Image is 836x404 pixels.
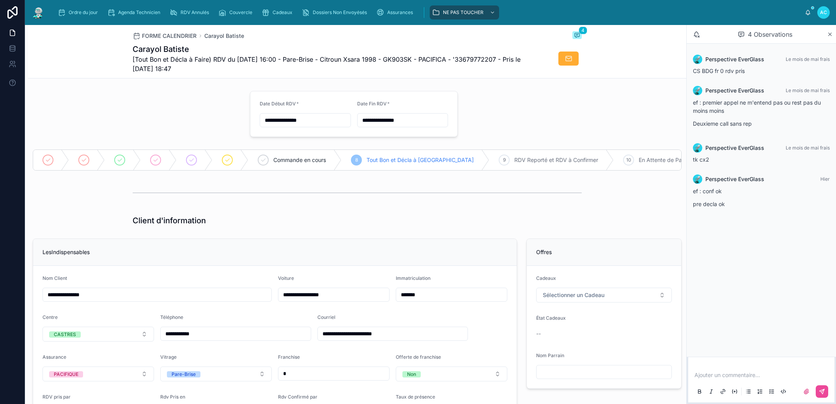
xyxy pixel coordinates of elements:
[278,394,317,400] span: Rdv Confirmé par
[160,314,183,320] span: Téléphone
[443,9,484,16] span: NE PAS TOUCHER
[160,354,177,360] span: Vitrage
[133,55,523,73] span: [Tout Bon et Décla à Faire) RDV du [DATE] 16:00 - Pare-Brise - Citroun Xsara 1998 - GK903SK - PAC...
[367,156,474,164] span: Tout Bon et Décla à [GEOGRAPHIC_DATA]
[167,5,214,20] a: RDV Annulés
[142,32,197,40] span: FORME CALENDRIER
[396,354,441,360] span: Offerte de franchise
[216,5,258,20] a: Couvercle
[396,394,435,400] span: Taux de présence
[317,314,335,320] span: Courriel
[43,354,66,360] span: Assurance
[536,352,564,358] span: Nom Parrain
[43,248,507,256] div: Les
[133,215,206,226] h1: Client d'information
[43,394,71,400] span: RDV pris par
[396,367,507,381] button: Bouton de sélection
[133,32,197,40] a: FORME CALENDRIER
[181,9,209,16] span: RDV Annulés
[204,32,244,40] a: Carayol Batiste
[572,31,582,41] button: 4
[693,98,830,115] p: ef : premier appel ne m'entend pas ou rest pas du moins moins
[536,249,552,255] span: Offres
[43,327,154,342] button: Bouton de sélection
[260,101,296,107] span: Date Début RDV
[407,371,416,377] div: Non
[229,9,252,16] span: Couvercle
[536,288,672,303] button: Bouton de sélection
[693,68,745,74] span: CS BDG fr 0 rdv pris
[54,331,76,338] div: CASTRES
[786,87,830,93] span: Le mois de mai frais
[43,275,67,281] span: Nom Client
[639,156,699,164] span: En Attente de Paiement
[172,371,196,377] div: Pare-Brise
[514,156,598,164] span: RDV Reporté et RDV à Confirmer
[820,176,830,182] span: Hier
[748,30,792,39] span: 4 Observations
[54,371,78,377] div: PACIFIQUE
[820,9,827,16] span: AC
[118,9,160,16] span: Agenda Technicien
[273,156,326,164] span: Commande en cours
[55,5,103,20] a: Ordre du jour
[693,119,830,128] p: Deuxieme call sans rep
[299,5,372,20] a: Dossiers Non Envoyésés
[705,175,764,183] span: Perspective EverGlass
[69,9,98,16] span: Ordre du jour
[357,101,387,107] span: Date Fin RDV
[259,5,298,20] a: Cadeaux
[705,55,764,63] span: Perspective EverGlass
[51,4,805,21] div: contenu glissant
[278,354,300,360] span: Franchise
[503,157,506,163] span: 9
[430,5,499,20] a: NE PAS TOUCHER
[536,275,556,281] span: Cadeaux
[693,200,830,208] p: pre decla ok
[273,9,292,16] span: Cadeaux
[786,145,830,151] span: Le mois de mai frais
[374,5,418,20] a: Assurances
[43,314,58,320] span: Centre
[313,9,367,16] span: Dossiers Non Envoyésés
[160,394,185,400] span: Rdv Pris en
[387,9,413,16] span: Assurances
[786,56,830,62] span: Le mois de mai frais
[626,157,631,163] span: 10
[355,157,358,163] span: 8
[396,275,430,281] span: Immatriculation
[705,144,764,152] span: Perspective EverGlass
[705,87,764,94] span: Perspective EverGlass
[160,367,272,381] button: Bouton de sélection
[536,315,566,321] span: État Cadeaux
[31,6,45,19] img: Logo de l'application
[43,367,154,381] button: Bouton de sélection
[536,330,541,338] span: --
[51,249,90,255] span: Indispensables
[278,275,294,281] span: Voiture
[693,156,709,163] span: tk cx2
[543,291,604,299] span: Sélectionner un Cadeau
[579,27,587,34] span: 4
[133,44,523,55] h1: Carayol Batiste
[693,187,830,195] p: ef : conf ok
[105,5,166,20] a: Agenda Technicien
